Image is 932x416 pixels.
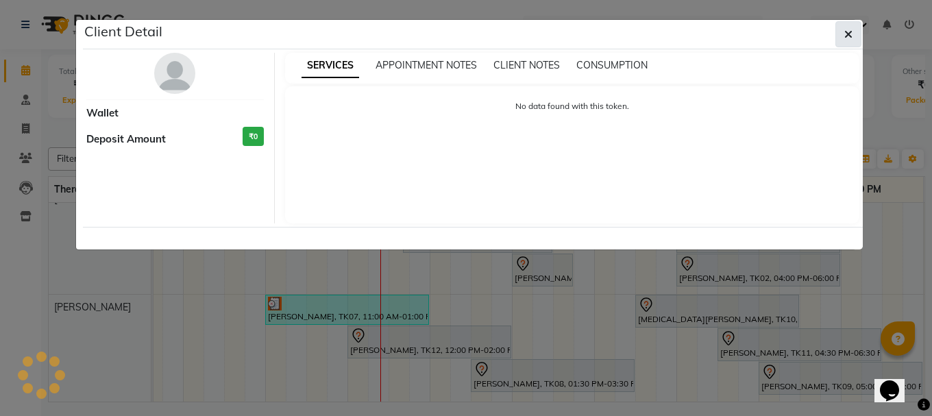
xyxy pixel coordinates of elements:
img: avatar [154,53,195,94]
h5: Client Detail [84,21,162,42]
span: APPOINTMENT NOTES [376,59,477,71]
span: Wallet [86,106,119,121]
h3: ₹0 [243,127,264,147]
iframe: chat widget [874,361,918,402]
span: CONSUMPTION [576,59,648,71]
span: SERVICES [302,53,359,78]
span: Deposit Amount [86,132,166,147]
p: No data found with this token. [299,100,846,112]
span: CLIENT NOTES [493,59,560,71]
